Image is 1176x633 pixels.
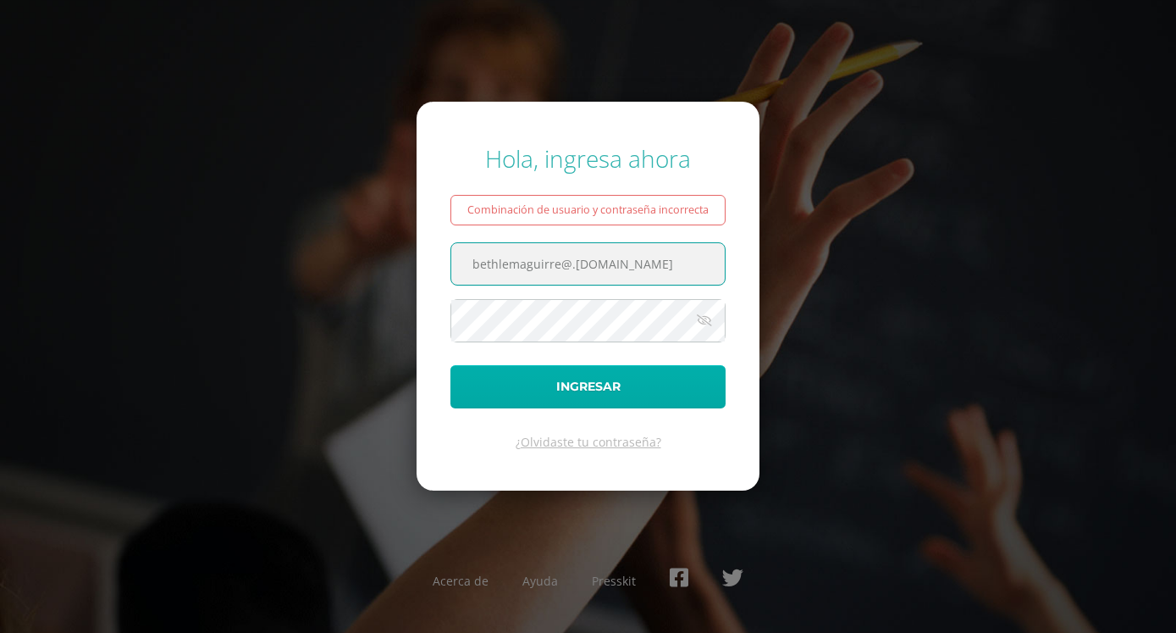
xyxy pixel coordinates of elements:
div: Combinación de usuario y contraseña incorrecta [450,195,726,225]
a: Presskit [592,573,636,589]
div: Hola, ingresa ahora [450,142,726,175]
a: Acerca de [433,573,489,589]
a: ¿Olvidaste tu contraseña? [516,434,661,450]
button: Ingresar [450,365,726,408]
a: Ayuda [522,573,558,589]
input: Correo electrónico o usuario [451,243,725,285]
